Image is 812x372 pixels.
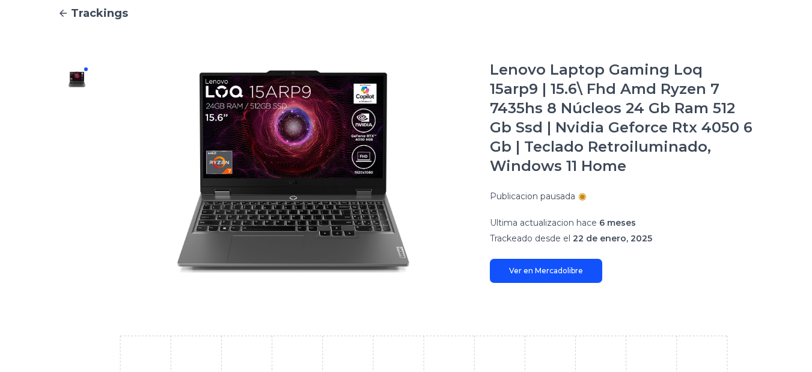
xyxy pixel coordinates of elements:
[490,233,570,244] span: Trackeado desde el
[67,70,87,89] img: Lenovo Laptop Gaming Loq 15arp9 | 15.6\ Fhd Amd Ryzen 7 7435hs 8 Núcleos 24 Gb Ram 512 Gb Ssd | N...
[490,190,575,202] p: Publicacion pausada
[71,5,128,22] span: Trackings
[599,217,636,228] span: 6 meses
[490,217,597,228] span: Ultima actualizacion hace
[490,259,602,283] a: Ver en Mercadolibre
[58,5,754,22] a: Trackings
[573,233,652,244] span: 22 de enero, 2025
[490,60,754,176] h1: Lenovo Laptop Gaming Loq 15arp9 | 15.6\ Fhd Amd Ryzen 7 7435hs 8 Núcleos 24 Gb Ram 512 Gb Ssd | N...
[120,60,466,283] img: Lenovo Laptop Gaming Loq 15arp9 | 15.6\ Fhd Amd Ryzen 7 7435hs 8 Núcleos 24 Gb Ram 512 Gb Ssd | N...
